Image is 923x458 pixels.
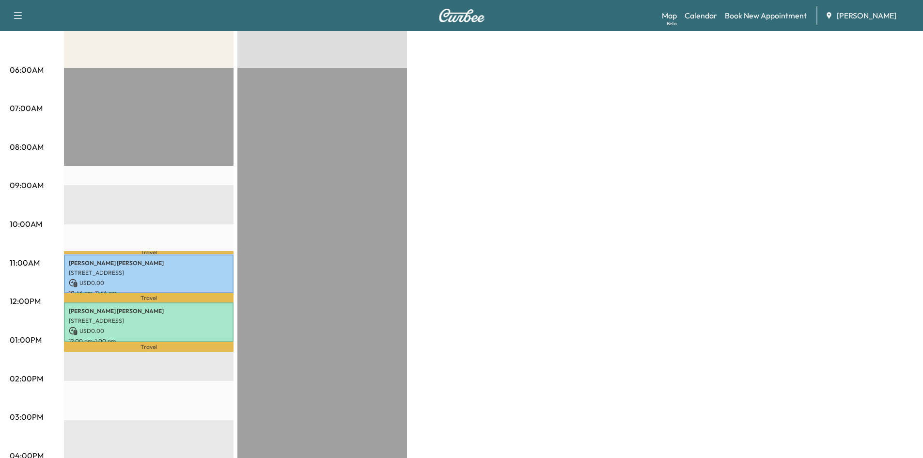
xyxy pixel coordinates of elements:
[725,10,807,21] a: Book New Appointment
[667,20,677,27] div: Beta
[69,269,229,277] p: [STREET_ADDRESS]
[69,327,229,335] p: USD 0.00
[10,218,42,230] p: 10:00AM
[662,10,677,21] a: MapBeta
[69,289,229,297] p: 10:46 am - 11:46 am
[10,141,44,153] p: 08:00AM
[69,307,229,315] p: [PERSON_NAME] [PERSON_NAME]
[64,251,234,254] p: Travel
[10,334,42,346] p: 01:00PM
[64,342,234,352] p: Travel
[69,317,229,325] p: [STREET_ADDRESS]
[10,373,43,384] p: 02:00PM
[69,259,229,267] p: [PERSON_NAME] [PERSON_NAME]
[10,295,41,307] p: 12:00PM
[69,337,229,345] p: 12:00 pm - 1:00 pm
[10,411,43,423] p: 03:00PM
[64,293,234,302] p: Travel
[685,10,717,21] a: Calendar
[10,179,44,191] p: 09:00AM
[10,64,44,76] p: 06:00AM
[10,102,43,114] p: 07:00AM
[69,279,229,287] p: USD 0.00
[438,9,485,22] img: Curbee Logo
[837,10,896,21] span: [PERSON_NAME]
[10,257,40,268] p: 11:00AM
